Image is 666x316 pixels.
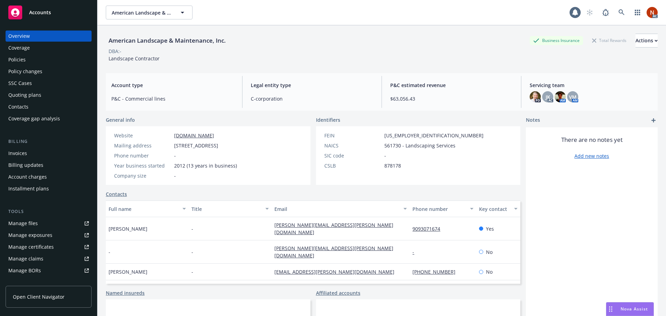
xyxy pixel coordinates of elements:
a: [EMAIL_ADDRESS][PERSON_NAME][DOMAIN_NAME] [274,268,400,275]
a: Report a Bug [599,6,613,19]
span: JK [546,93,550,101]
button: Key contact [476,200,520,217]
a: Affiliated accounts [316,289,360,297]
div: DBA: - [109,48,121,55]
span: - [191,268,193,275]
a: [PERSON_NAME][EMAIL_ADDRESS][PERSON_NAME][DOMAIN_NAME] [274,222,393,236]
div: Manage BORs [8,265,41,276]
span: P&C - Commercial lines [111,95,234,102]
div: Installment plans [8,183,49,194]
span: There are no notes yet [561,136,623,144]
span: - [384,152,386,159]
div: Title [191,205,261,213]
button: Title [189,200,272,217]
button: American Landscape & Maintenance, Inc. [106,6,193,19]
span: Identifiers [316,116,340,123]
a: Manage claims [6,253,92,264]
a: [PERSON_NAME][EMAIL_ADDRESS][PERSON_NAME][DOMAIN_NAME] [274,245,393,259]
div: Overview [8,31,30,42]
a: Add new notes [574,152,609,160]
a: Start snowing [583,6,597,19]
span: VM [569,93,577,101]
span: Accounts [29,10,51,15]
span: Yes [486,225,494,232]
a: Switch app [631,6,644,19]
img: photo [555,91,566,102]
div: Quoting plans [8,89,41,101]
span: No [486,248,493,256]
a: - [412,249,420,255]
span: [US_EMPLOYER_IDENTIFICATION_NUMBER] [384,132,484,139]
span: No [486,268,493,275]
div: American Landscape & Maintenance, Inc. [106,36,229,45]
button: Nova Assist [606,302,654,316]
a: Policy changes [6,66,92,77]
a: Named insureds [106,289,145,297]
button: Actions [635,34,658,48]
div: FEIN [324,132,382,139]
span: Open Client Navigator [13,293,65,300]
span: C-corporation [251,95,373,102]
button: Email [272,200,410,217]
span: 878178 [384,162,401,169]
div: Billing updates [8,160,43,171]
a: Manage exposures [6,230,92,241]
a: Policies [6,54,92,65]
span: 2012 (13 years in business) [174,162,237,169]
div: Manage certificates [8,241,54,253]
a: Billing updates [6,160,92,171]
div: Billing [6,138,92,145]
button: Full name [106,200,189,217]
span: - [191,225,193,232]
div: Company size [114,172,171,179]
div: Mailing address [114,142,171,149]
a: add [649,116,658,125]
div: Invoices [8,148,27,159]
a: Contacts [6,101,92,112]
span: Account type [111,82,234,89]
button: Phone number [410,200,476,217]
a: [PHONE_NUMBER] [412,268,461,275]
div: Coverage [8,42,30,53]
span: - [174,172,176,179]
div: Total Rewards [589,36,630,45]
div: Full name [109,205,178,213]
a: 9093071674 [412,225,446,232]
a: SSC Cases [6,78,92,89]
div: Contacts [8,101,28,112]
span: Notes [526,116,540,125]
a: Coverage [6,42,92,53]
div: Year business started [114,162,171,169]
div: Website [114,132,171,139]
div: Tools [6,208,92,215]
div: Phone number [412,205,466,213]
div: SSC Cases [8,78,32,89]
div: SIC code [324,152,382,159]
span: [PERSON_NAME] [109,225,147,232]
div: Coverage gap analysis [8,113,60,124]
div: Summary of insurance [8,277,61,288]
a: Manage BORs [6,265,92,276]
div: Key contact [479,205,510,213]
a: [DOMAIN_NAME] [174,132,214,139]
span: - [109,248,110,256]
span: Landscape Contractor [109,55,160,62]
span: General info [106,116,135,123]
span: Servicing team [530,82,652,89]
div: Policy changes [8,66,42,77]
div: Drag to move [606,302,615,316]
div: Actions [635,34,658,47]
div: Email [274,205,399,213]
div: Account charges [8,171,47,182]
div: Business Insurance [530,36,583,45]
span: - [191,248,193,256]
span: 561730 - Landscaping Services [384,142,455,149]
a: Coverage gap analysis [6,113,92,124]
span: [PERSON_NAME] [109,268,147,275]
a: Quoting plans [6,89,92,101]
span: Legal entity type [251,82,373,89]
span: American Landscape & Maintenance, Inc. [112,9,172,16]
a: Summary of insurance [6,277,92,288]
div: Manage exposures [8,230,52,241]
